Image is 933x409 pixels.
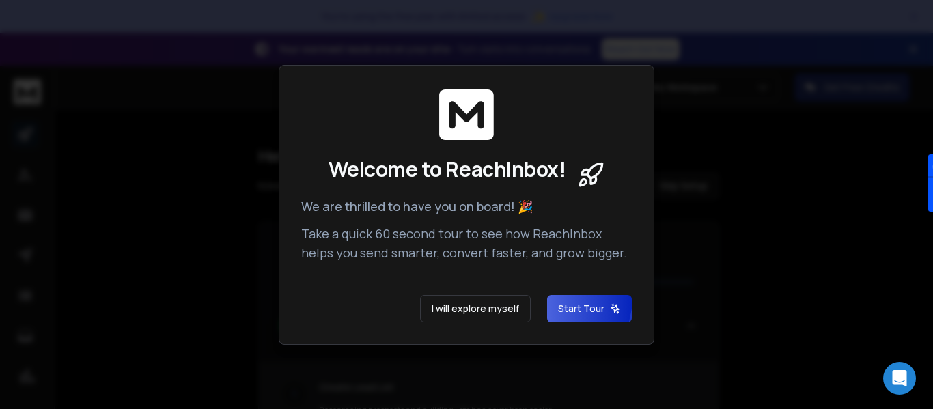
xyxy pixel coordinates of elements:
[301,224,632,262] p: Take a quick 60 second tour to see how ReachInbox helps you send smarter, convert faster, and gro...
[547,295,632,322] button: Start Tour
[301,197,632,216] p: We are thrilled to have you on board! 🎉
[329,157,566,182] span: Welcome to ReachInbox!
[420,295,531,322] button: I will explore myself
[883,362,916,395] div: Open Intercom Messenger
[558,302,621,315] span: Start Tour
